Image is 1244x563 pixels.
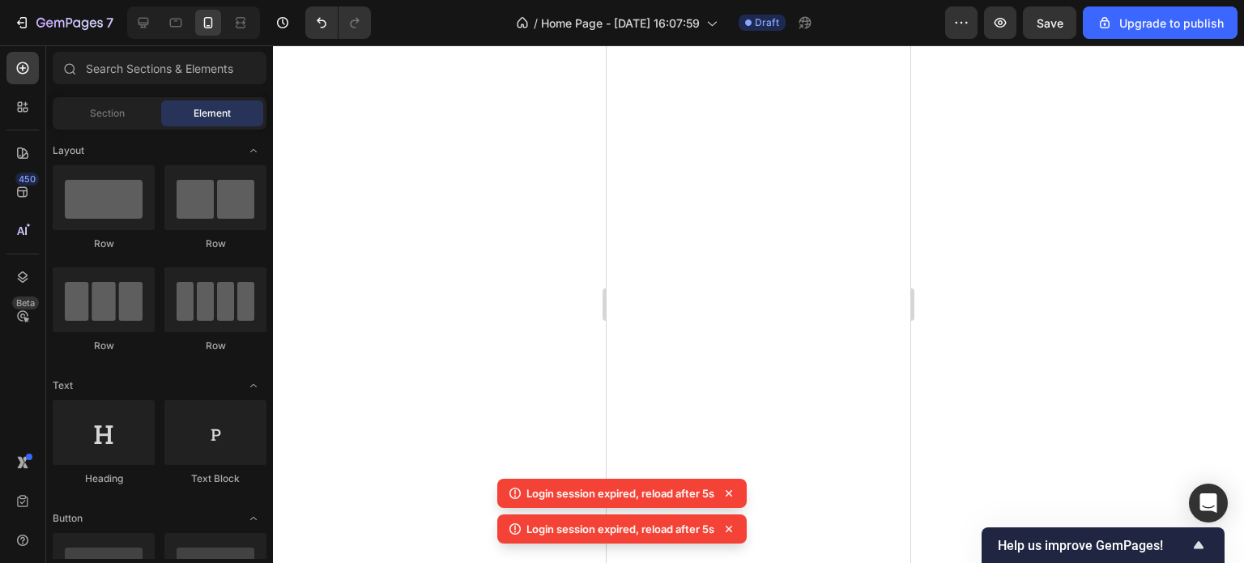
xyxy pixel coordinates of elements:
[305,6,371,39] div: Undo/Redo
[534,15,538,32] span: /
[241,373,266,399] span: Toggle open
[998,538,1189,553] span: Help us improve GemPages!
[241,138,266,164] span: Toggle open
[90,106,125,121] span: Section
[12,296,39,309] div: Beta
[1083,6,1238,39] button: Upgrade to publish
[541,15,700,32] span: Home Page - [DATE] 16:07:59
[526,521,714,537] p: Login session expired, reload after 5s
[53,52,266,84] input: Search Sections & Elements
[53,511,83,526] span: Button
[241,505,266,531] span: Toggle open
[164,339,266,353] div: Row
[998,535,1208,555] button: Show survey - Help us improve GemPages!
[1097,15,1224,32] div: Upgrade to publish
[53,339,155,353] div: Row
[164,237,266,251] div: Row
[1023,6,1076,39] button: Save
[53,471,155,486] div: Heading
[164,471,266,486] div: Text Block
[526,485,714,501] p: Login session expired, reload after 5s
[15,173,39,186] div: 450
[106,13,113,32] p: 7
[53,143,84,158] span: Layout
[1189,484,1228,522] div: Open Intercom Messenger
[194,106,231,121] span: Element
[53,237,155,251] div: Row
[1037,16,1063,30] span: Save
[53,378,73,393] span: Text
[755,15,779,30] span: Draft
[6,6,121,39] button: 7
[607,45,910,563] iframe: Design area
